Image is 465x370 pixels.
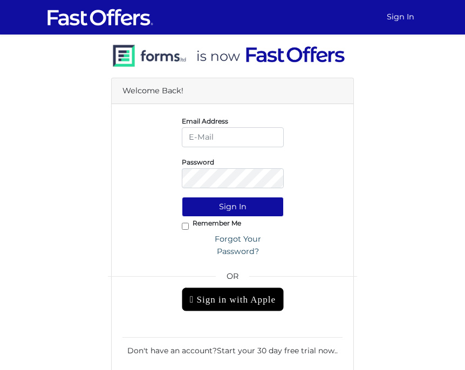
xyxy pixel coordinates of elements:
[182,120,228,122] label: Email Address
[217,346,336,355] a: Start your 30 day free trial now.
[182,287,284,311] div: Sign in with Apple
[122,337,343,357] div: Don't have an account? .
[182,127,284,147] input: E-Mail
[182,270,284,287] span: OR
[193,222,241,224] label: Remember Me
[182,197,284,217] button: Sign In
[112,78,353,104] div: Welcome Back!
[182,161,214,163] label: Password
[382,6,419,28] a: Sign In
[193,229,284,262] a: Forgot Your Password?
